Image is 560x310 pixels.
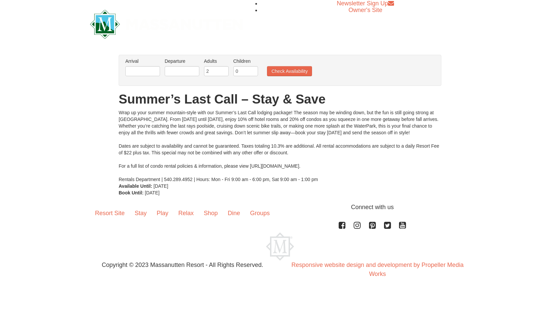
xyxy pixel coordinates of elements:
[90,10,243,39] img: Massanutten Resort Logo
[165,58,199,64] label: Departure
[199,203,223,223] a: Shop
[119,190,144,195] strong: Book Until:
[119,93,441,106] h1: Summer’s Last Call – Stay & Save
[125,58,160,64] label: Arrival
[145,190,160,195] span: [DATE]
[267,66,312,76] button: Check Availability
[152,203,173,223] a: Play
[90,15,243,31] a: Massanutten Resort
[173,203,199,223] a: Relax
[204,58,229,64] label: Adults
[90,203,470,212] p: Connect with us
[85,261,280,270] p: Copyright © 2023 Massanutten Resort - All Rights Reserved.
[130,203,152,223] a: Stay
[119,109,441,183] div: Wrap up your summer mountain-style with our Summer’s Last Call lodging package! The season may be...
[154,183,168,189] span: [DATE]
[349,7,382,13] a: Owner's Site
[245,203,275,223] a: Groups
[291,262,463,277] a: Responsive website design and development by Propeller Media Works
[90,203,130,223] a: Resort Site
[233,58,258,64] label: Children
[223,203,245,223] a: Dine
[119,183,152,189] strong: Available Until:
[266,232,294,261] img: Massanutten Resort Logo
